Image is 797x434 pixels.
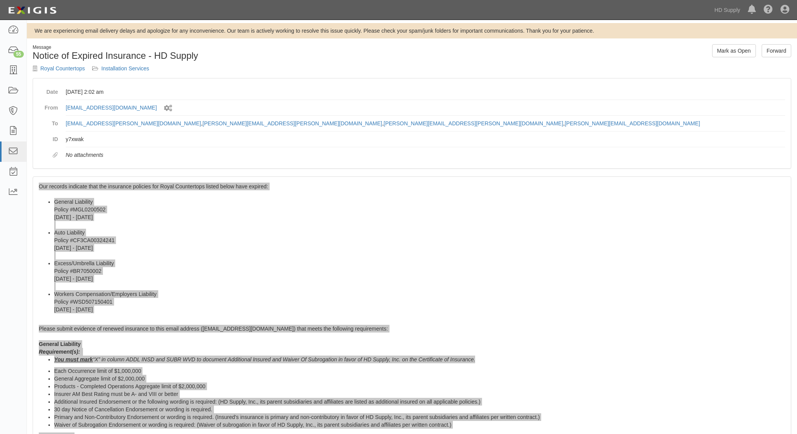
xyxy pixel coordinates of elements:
div: 55 [13,51,24,58]
div: We are experiencing email delivery delays and apologize for any inconvenience. Our team is active... [27,27,797,35]
a: Forward [762,44,791,57]
dd: y7xwak [66,131,785,147]
b: Requirement(s): [39,349,80,355]
i: “X” in column ADDL INSD and SUBR WVD to document Additional Insured and Waiver Of Subrogation in ... [54,356,475,362]
dt: Date [39,84,58,96]
a: [PERSON_NAME][EMAIL_ADDRESS][PERSON_NAME][DOMAIN_NAME] [202,120,382,126]
a: Installation Services [101,65,149,72]
dt: ID [39,131,58,143]
li: 30 day Notice of Cancellation Endorsement or wording is required. [54,406,785,413]
li: Workers Compensation/Employers Liability Policy #WSD507150401 [DATE] - [DATE] [54,290,785,313]
i: Attachments [53,153,58,158]
li: General Liability Policy #MGL0200502 [DATE] - [DATE] [54,198,785,229]
li: Each Occurrence limit of $1,000,000 [54,367,785,375]
a: [EMAIL_ADDRESS][PERSON_NAME][DOMAIN_NAME] [66,120,201,126]
dt: To [39,116,58,127]
a: Mark as Open [712,44,756,57]
li: Products - Completed Operations Aggregate limit of $2,000,000 [54,382,785,390]
dd: , , , [66,116,785,131]
a: [PERSON_NAME][EMAIL_ADDRESS][DOMAIN_NAME] [565,120,700,126]
dd: [DATE] 2:02 am [66,84,785,100]
i: Help Center - Complianz [764,5,773,15]
a: Royal Countertops [40,65,85,72]
u: You must mark [54,356,93,362]
a: [EMAIL_ADDRESS][DOMAIN_NAME] [66,105,157,111]
a: HD Supply [711,2,744,18]
h1: Notice of Expired Insurance - HD Supply [33,51,406,61]
li: General Aggregate limit of $2,000,000 [54,375,785,382]
div: Message [33,44,406,51]
li: Excess/Umbrella Liability Policy #BR7050002 [DATE] - [DATE] [54,259,785,290]
img: logo-5460c22ac91f19d4615b14bd174203de0afe785f0fc80cf4dbbc73dc1793850b.png [6,3,59,17]
dt: From [39,100,58,111]
strong: General Liability [39,341,81,347]
i: Sent by system workflow [164,105,172,111]
a: [PERSON_NAME][EMAIL_ADDRESS][PERSON_NAME][DOMAIN_NAME] [384,120,563,126]
li: Insurer AM Best Rating must be A- and VIII or better [54,390,785,398]
li: Auto Liability Policy #CF3CA00324241 [DATE] - [DATE] [54,229,785,259]
li: Waiver of Subrogation Endorsement or wording is required: (Waiver of subrogation in favor of HD S... [54,421,785,429]
li: Additional Insured Endorsement or the following wording is required: (HD Supply, Inc., its parent... [54,398,785,406]
em: No attachments [66,152,103,158]
li: Primary and Non-Contributory Endorsement or wording is required. (Insured’s insurance is primary ... [54,413,785,421]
